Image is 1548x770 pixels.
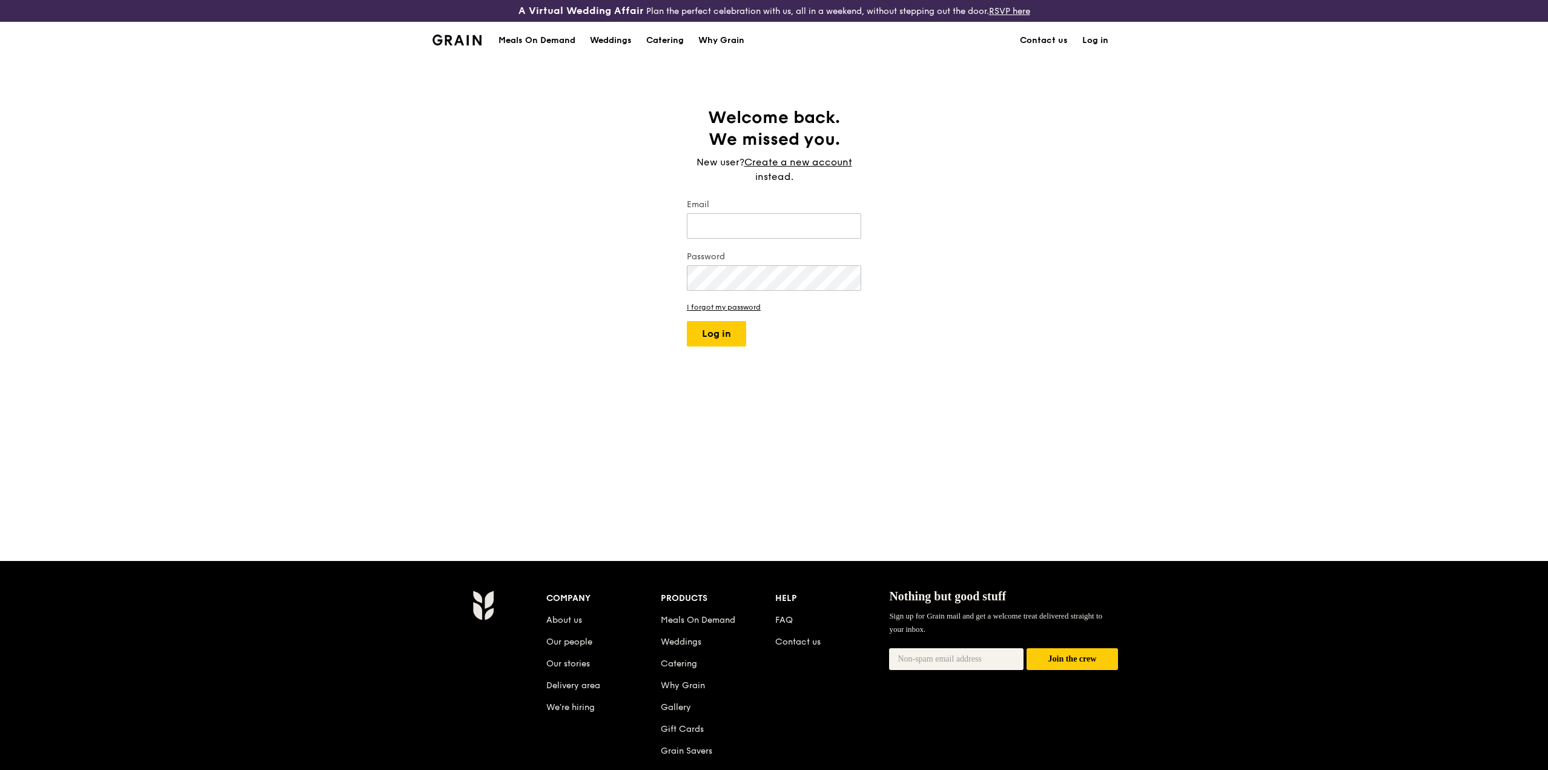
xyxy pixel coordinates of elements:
button: Join the crew [1027,648,1118,671]
a: Our people [546,637,592,647]
span: Sign up for Grain mail and get a welcome treat delivered straight to your inbox. [889,611,1102,634]
a: Gift Cards [661,724,704,734]
button: Log in [687,321,746,347]
label: Password [687,251,861,263]
a: Contact us [775,637,821,647]
h3: A Virtual Wedding Affair [518,5,644,17]
h1: Welcome back. We missed you. [687,107,861,150]
a: About us [546,615,582,625]
a: Weddings [583,22,639,59]
a: Catering [661,659,697,669]
a: Create a new account [744,155,852,170]
a: Why Grain [661,680,705,691]
a: Catering [639,22,691,59]
label: Email [687,199,861,211]
div: Products [661,590,775,607]
a: Meals On Demand [661,615,735,625]
a: Grain Savers [661,746,712,756]
img: Grain [432,35,481,45]
input: Non-spam email address [889,648,1024,670]
a: I forgot my password [687,303,861,311]
a: RSVP here [989,6,1030,16]
div: Why Grain [698,22,744,59]
div: Plan the perfect celebration with us, all in a weekend, without stepping out the door. [425,5,1123,17]
div: Weddings [590,22,632,59]
div: Company [546,590,661,607]
a: Weddings [661,637,701,647]
span: Nothing but good stuff [889,589,1006,603]
a: Gallery [661,702,691,712]
a: Contact us [1013,22,1075,59]
div: Meals On Demand [498,22,575,59]
a: Log in [1075,22,1116,59]
div: Help [775,590,890,607]
a: Why Grain [691,22,752,59]
span: instead. [755,171,793,182]
div: Catering [646,22,684,59]
a: We’re hiring [546,702,595,712]
a: GrainGrain [432,21,481,58]
span: New user? [696,156,744,168]
a: Our stories [546,659,590,669]
a: FAQ [775,615,793,625]
a: Delivery area [546,680,600,691]
img: Grain [472,590,494,620]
